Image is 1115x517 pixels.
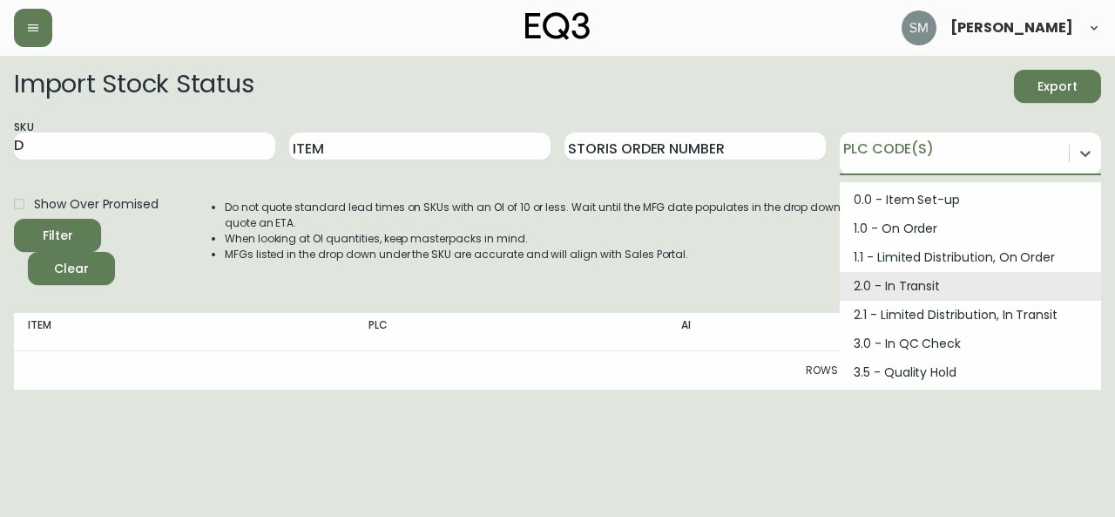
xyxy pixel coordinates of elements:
[840,272,1101,301] div: 2.0 - In Transit
[43,225,73,247] div: Filter
[14,70,253,103] h2: Import Stock Status
[840,358,1101,387] div: 3.5 - Quality Hold
[1028,76,1087,98] span: Export
[902,10,936,45] img: 5baa0ca04850d275da408b8f6b98bad5
[225,200,880,231] li: Do not quote standard lead times on SKUs with an OI of 10 or less. Wait until the MFG date popula...
[525,12,590,40] img: logo
[840,243,1101,272] div: 1.1 - Limited Distribution, On Order
[840,387,1101,416] div: 4.0 - Passed QC
[840,186,1101,214] div: 0.0 - Item Set-up
[355,313,666,351] th: PLC
[840,330,1101,358] div: 3.0 - In QC Check
[225,247,880,262] li: MFGs listed in the drop down under the SKU are accurate and will align with Sales Portal.
[14,219,101,252] button: Filter
[950,21,1073,35] span: [PERSON_NAME]
[225,231,880,247] li: When looking at OI quantities, keep masterpacks in mind.
[34,195,159,214] span: Show Over Promised
[42,258,101,280] span: Clear
[1014,70,1101,103] button: Export
[667,313,916,351] th: AI
[806,363,889,378] p: Rows per page:
[28,252,115,285] button: Clear
[840,214,1101,243] div: 1.0 - On Order
[14,313,355,351] th: Item
[840,301,1101,330] div: 2.1 - Limited Distribution, In Transit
